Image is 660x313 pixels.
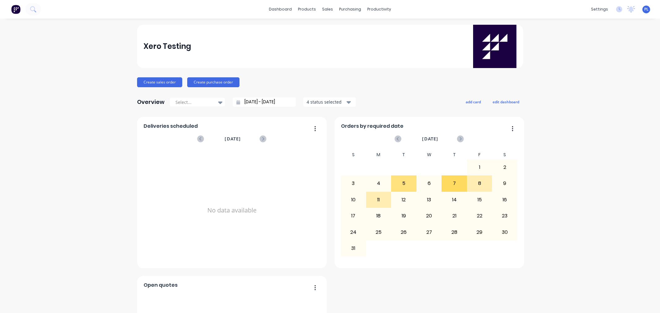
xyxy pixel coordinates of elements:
div: 16 [492,192,517,208]
div: 31 [341,241,366,256]
button: Create purchase order [187,77,239,87]
div: 5 [391,176,416,191]
div: T [391,150,416,159]
div: W [416,150,442,159]
div: 28 [442,224,467,240]
img: Factory [11,5,20,14]
div: 3 [341,176,366,191]
div: 6 [417,176,442,191]
span: [DATE] [422,135,438,142]
div: 7 [442,176,467,191]
button: add card [462,98,485,106]
button: Create sales order [137,77,182,87]
div: products [295,5,319,14]
div: 1 [467,160,492,175]
div: 21 [442,208,467,224]
div: 25 [366,224,391,240]
span: [DATE] [225,135,241,142]
div: 12 [391,192,416,208]
div: M [366,150,391,159]
div: 18 [366,208,391,224]
span: Open quotes [144,281,178,289]
div: purchasing [336,5,364,14]
a: dashboard [266,5,295,14]
div: 27 [417,224,442,240]
div: 14 [442,192,467,208]
div: 23 [492,208,517,224]
div: 22 [467,208,492,224]
div: 2 [492,160,517,175]
div: 24 [341,224,366,240]
div: S [341,150,366,159]
div: productivity [364,5,394,14]
span: Deliveries scheduled [144,122,198,130]
img: Xero Testing [473,25,516,68]
span: PL [644,6,649,12]
div: T [442,150,467,159]
div: 8 [467,176,492,191]
button: edit dashboard [489,98,523,106]
div: Overview [137,96,165,108]
div: 9 [492,176,517,191]
div: 20 [417,208,442,224]
div: 29 [467,224,492,240]
div: 10 [341,192,366,208]
div: sales [319,5,336,14]
div: Xero Testing [144,40,191,53]
div: 30 [492,224,517,240]
div: 15 [467,192,492,208]
div: F [467,150,492,159]
div: 4 [366,176,391,191]
div: 13 [417,192,442,208]
div: 4 status selected [307,99,346,105]
div: 19 [391,208,416,224]
div: settings [588,5,611,14]
span: Orders by required date [341,122,403,130]
div: S [492,150,517,159]
button: 4 status selected [303,97,356,107]
div: 11 [366,192,391,208]
div: 17 [341,208,366,224]
div: 26 [391,224,416,240]
div: No data available [144,150,320,270]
